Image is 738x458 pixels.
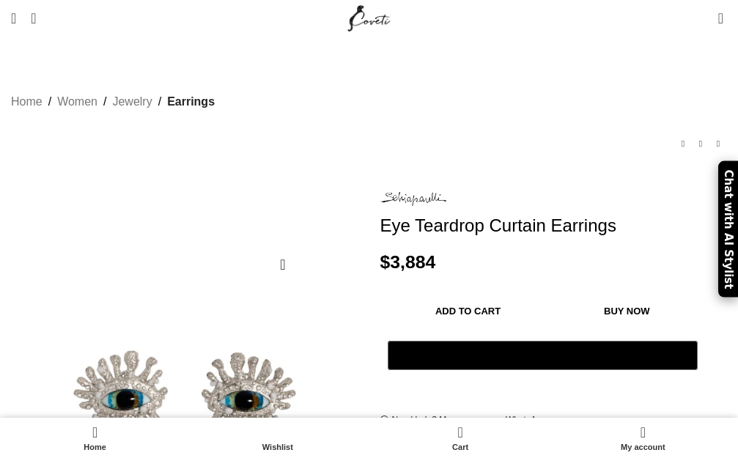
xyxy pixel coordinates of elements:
[696,4,711,33] div: My Wishlist
[711,4,731,33] a: 0
[11,443,179,452] span: Home
[559,443,727,452] span: My account
[556,295,698,326] button: Buy now
[23,4,43,33] a: Search
[380,215,728,237] h1: Eye Teardrop Curtain Earrings
[11,92,215,111] nav: Breadcrumb
[380,252,391,272] span: $
[193,443,361,452] span: Wishlist
[380,252,436,272] bdi: 3,884
[4,4,23,33] a: Open mobile menu
[369,421,552,454] div: My cart
[380,192,446,206] img: Schiaparelli
[112,92,152,111] a: Jewelry
[552,421,734,454] a: My account
[369,421,552,454] a: 0 Cart
[344,11,394,23] a: Site logo
[388,341,698,370] button: Pay with GPay
[380,415,547,426] a: Need help? Messages us on WhatsApp
[186,421,369,454] a: Wishlist
[385,378,701,380] iframe: Secure payment input frame
[167,92,215,111] a: Earrings
[674,135,692,152] a: Previous product
[377,443,545,452] span: Cart
[186,421,369,454] div: My wishlist
[719,7,730,18] span: 0
[459,421,470,432] span: 0
[709,135,727,152] a: Next product
[4,421,186,454] a: Home
[57,92,97,111] a: Women
[11,92,43,111] a: Home
[388,295,549,326] button: Add to cart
